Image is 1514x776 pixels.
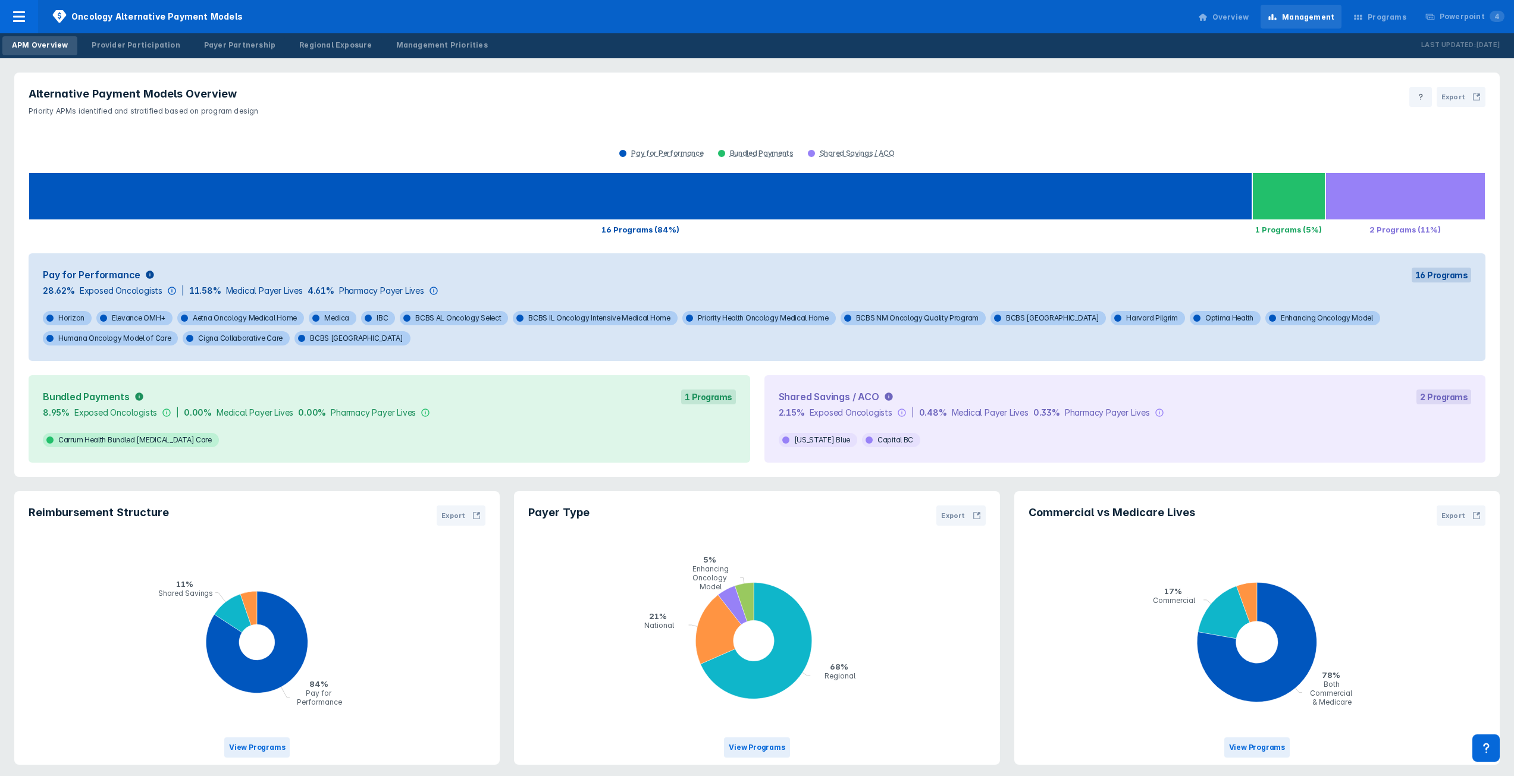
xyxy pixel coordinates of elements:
[1191,5,1256,29] a: Overview
[400,311,508,325] span: BCBS AL Oncology Select
[703,555,716,564] tspan: 5%
[644,621,675,630] tspan: National
[1346,5,1413,29] a: Programs
[43,285,75,297] div: 28.62%
[649,611,667,621] tspan: 21%
[43,389,130,404] div: Bundled Payments
[919,407,947,419] div: 0.48%
[298,407,326,419] div: 0.00%
[309,679,328,689] tspan: 84%
[692,564,729,573] tspan: Enhancing
[1190,311,1261,325] span: Optima Health
[177,311,304,325] span: Aetna Oncology Medical Home
[952,407,1029,419] div: Medical Payer Lives
[224,737,290,758] button: View Programs
[1111,311,1185,325] span: Harvard Pilgrim
[306,689,332,698] tspan: Pay for
[862,433,920,447] span: Capital BC
[1412,268,1472,282] div: 16 Programs
[29,220,1252,239] div: 16 Programs (84%)
[1476,39,1500,51] p: [DATE]
[2,36,77,55] a: APM Overview
[681,389,736,404] div: 1 Programs
[1164,586,1181,596] tspan: 17%
[1472,734,1500,762] div: Contact Support
[43,331,178,345] span: Humana Oncology Model of Care
[74,407,157,419] div: Exposed Oncologists
[631,149,703,158] div: Pay for Performance
[387,36,497,55] a: Management Priorities
[43,433,219,447] span: Carrum Health Bundled [MEDICAL_DATA] Care
[521,547,992,737] g: pie chart , with 4 points. Min value is 0.05263157894736842, max value is 0.6842105263157895.
[43,407,70,419] div: 8.95%
[189,285,221,297] div: 11.58%
[820,149,895,158] div: Shared Savings / ACO
[682,311,836,325] span: Priority Health Oncology Medical Home
[1212,12,1249,23] div: Overview
[181,285,184,297] div: |
[43,268,140,282] div: Pay for Performance
[1029,505,1195,520] h3: Commercial vs Medicare Lives
[825,671,857,680] tspan: Regional
[1265,311,1380,325] span: Enhancing Oncology Model
[1440,11,1504,22] div: Powerpoint
[1252,220,1325,239] div: 1 Programs (5%)
[1065,407,1150,419] div: Pharmacy Payer Lives
[779,433,858,447] span: [US_STATE] Blue
[1033,407,1060,419] div: 0.33%
[361,311,395,325] span: IBC
[841,311,986,325] span: BCBS NM Oncology Quality Program
[1312,698,1352,706] tspan: & Medicare
[513,311,677,325] span: BCBS IL Oncology Intensive Medical Home
[82,36,189,55] a: Provider Participation
[1325,220,1485,239] div: 2 Programs (11%)
[339,285,424,297] div: Pharmacy Payer Lives
[43,311,92,325] span: Horizon
[779,407,805,419] div: 2.15%
[290,36,381,55] a: Regional Exposure
[21,547,493,737] g: pie chart , with 3 points. Min value is 0.05263157894736842, max value is 0.8421052631578947.
[1261,5,1341,29] a: Management
[1310,689,1353,698] tspan: Commercial
[441,510,465,521] h3: Export
[226,285,303,297] div: Medical Payer Lives
[297,698,342,706] tspan: Performance
[830,662,849,671] tspan: 68%
[80,285,162,297] div: Exposed Oncologists
[437,505,485,526] button: Export
[1324,680,1340,689] tspan: Both
[1021,547,1493,737] g: pie chart , with 3 points. Min value is 0.05555555555555555, max value is 0.7777777777777778.
[911,407,914,419] div: |
[1490,11,1504,22] span: 4
[299,40,372,51] div: Regional Exposure
[1437,505,1485,526] button: Export
[1322,670,1340,680] tspan: 78%
[12,40,68,51] div: APM Overview
[730,149,794,158] div: Bundled Payments
[1421,39,1476,51] p: Last Updated:
[528,505,590,520] h3: Payer Type
[779,389,879,404] div: Shared Savings / ACO
[1224,737,1290,758] button: View Programs
[96,311,173,325] span: Elevance OMH+
[294,331,410,345] span: BCBS [GEOGRAPHIC_DATA]
[1416,389,1471,404] div: 2 Programs
[331,407,416,419] div: Pharmacy Payer Lives
[1368,12,1406,23] div: Programs
[176,407,179,419] div: |
[936,505,985,526] button: Export
[1437,87,1485,107] button: Export
[700,582,722,591] tspan: Model
[724,737,789,758] button: View Programs
[309,311,356,325] span: Medica
[29,87,259,101] h3: Alternative Payment Models Overview
[810,407,892,419] div: Exposed Oncologists
[990,311,1106,325] span: BCBS [GEOGRAPHIC_DATA]
[204,40,275,51] div: Payer Partnership
[1152,596,1195,605] tspan: Commercial
[1441,510,1465,521] h3: Export
[941,510,965,521] h3: Export
[195,36,285,55] a: Payer Partnership
[176,579,193,589] tspan: 11%
[308,285,334,297] div: 4.61%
